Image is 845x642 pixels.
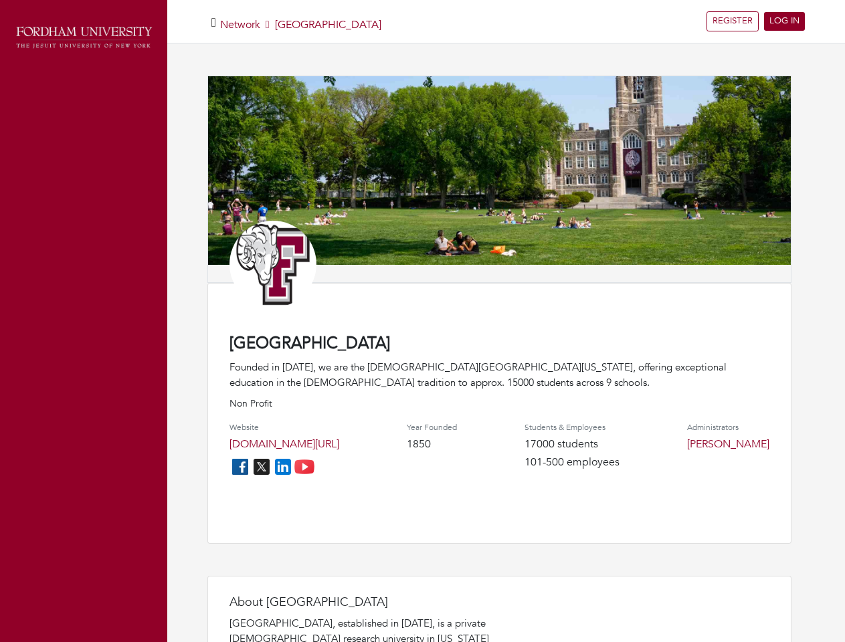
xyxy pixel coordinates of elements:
[229,456,251,477] img: facebook_icon-256f8dfc8812ddc1b8eade64b8eafd8a868ed32f90a8d2bb44f507e1979dbc24.png
[208,76,791,265] img: 683a5b8e835635248a5481166db1a0f398a14ab9.jpg
[251,456,272,477] img: twitter_icon-7d0bafdc4ccc1285aa2013833b377ca91d92330db209b8298ca96278571368c9.png
[272,456,294,477] img: linkedin_icon-84db3ca265f4ac0988026744a78baded5d6ee8239146f80404fb69c9eee6e8e7.png
[525,438,620,451] h4: 17000 students
[220,19,381,31] h5: [GEOGRAPHIC_DATA]
[707,11,759,31] a: REGISTER
[687,423,769,432] h4: Administrators
[220,17,260,32] a: Network
[764,12,805,31] a: LOG IN
[229,595,497,610] h4: About [GEOGRAPHIC_DATA]
[525,423,620,432] h4: Students & Employees
[229,221,316,308] img: Athletic_Logo_Primary_Letter_Mark_1.jpg
[525,456,620,469] h4: 101-500 employees
[229,437,339,451] a: [DOMAIN_NAME][URL]
[13,23,154,51] img: fordham_logo.png
[229,397,769,411] p: Non Profit
[294,456,315,477] img: youtube_icon-fc3c61c8c22f3cdcae68f2f17984f5f016928f0ca0694dd5da90beefb88aa45e.png
[229,423,339,432] h4: Website
[229,334,769,354] h4: [GEOGRAPHIC_DATA]
[407,438,457,451] h4: 1850
[229,360,769,390] div: Founded in [DATE], we are the [DEMOGRAPHIC_DATA][GEOGRAPHIC_DATA][US_STATE], offering exceptional...
[407,423,457,432] h4: Year Founded
[687,437,769,451] a: [PERSON_NAME]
